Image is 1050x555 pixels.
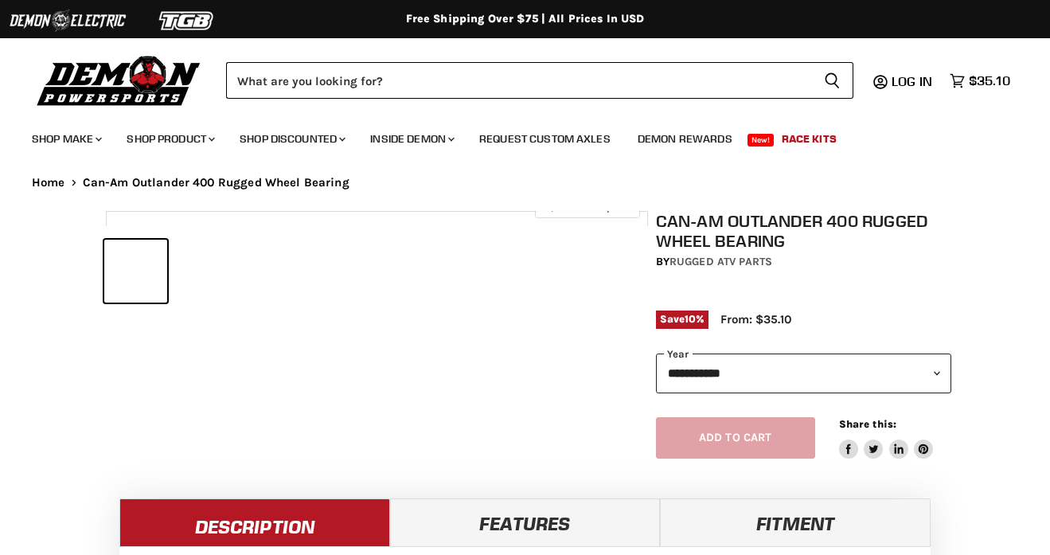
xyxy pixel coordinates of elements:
img: Demon Electric Logo 2 [8,6,127,36]
span: Save % [656,311,708,328]
span: New! [747,134,775,147]
a: Request Custom Axles [467,123,623,155]
button: Search [811,62,853,99]
a: $35.10 [942,69,1018,92]
img: TGB Logo 2 [127,6,247,36]
a: Demon Rewards [626,123,744,155]
button: IMAGE thumbnail [104,240,167,303]
h1: Can-Am Outlander 400 Rugged Wheel Bearing [656,211,952,251]
a: Race Kits [770,123,849,155]
div: by [656,253,952,271]
a: Shop Product [115,123,224,155]
a: Shop Make [20,123,111,155]
a: Fitment [660,498,931,546]
a: Rugged ATV Parts [669,255,772,268]
span: 10 [685,313,696,325]
a: Inside Demon [358,123,464,155]
a: Description [119,498,390,546]
ul: Main menu [20,116,1006,155]
span: Log in [892,73,932,89]
aside: Share this: [839,417,934,459]
img: Demon Powersports [32,52,206,108]
input: Search [226,62,811,99]
span: $35.10 [969,73,1010,88]
a: Shop Discounted [228,123,355,155]
form: Product [226,62,853,99]
a: Features [390,498,661,546]
a: Home [32,176,65,190]
a: Log in [884,74,942,88]
span: Can-Am Outlander 400 Rugged Wheel Bearing [83,176,349,190]
span: From: $35.10 [720,312,791,326]
span: Share this: [839,418,896,430]
span: Click to expand [543,201,631,213]
select: year [656,354,952,393]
